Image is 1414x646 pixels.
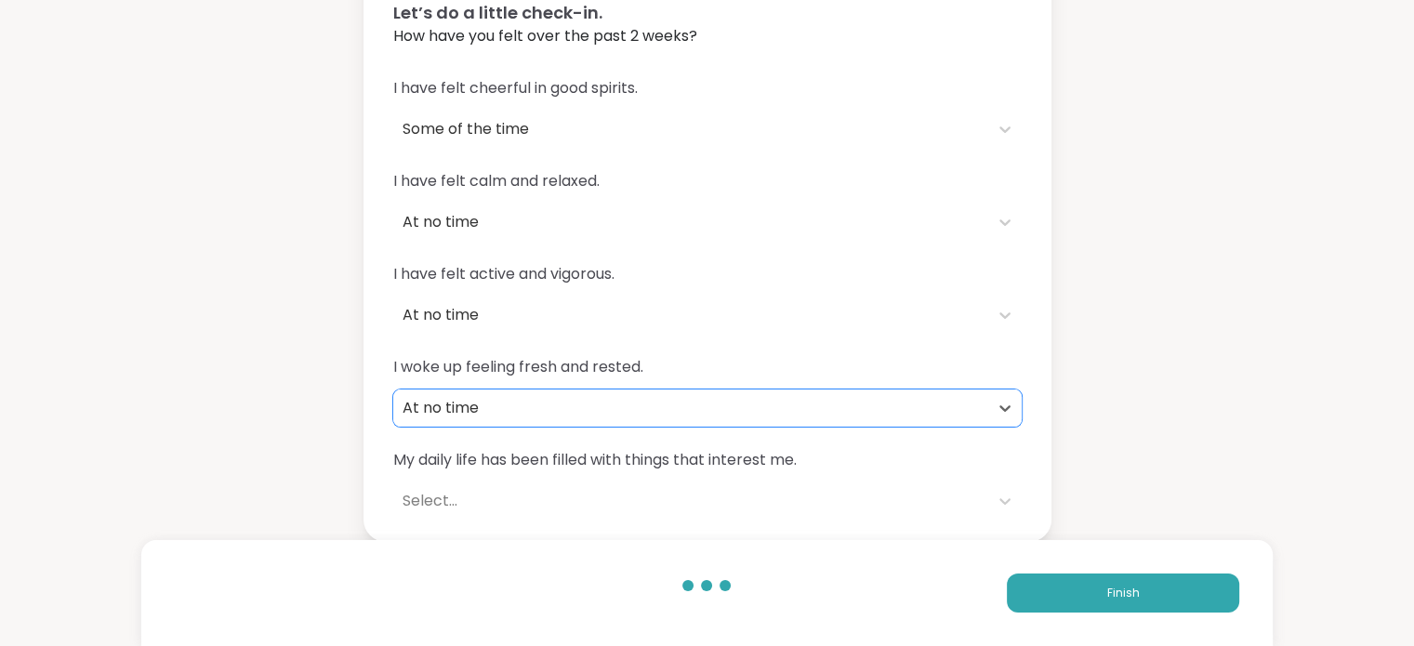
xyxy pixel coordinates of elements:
div: Select... [403,490,979,512]
span: I have felt active and vigorous. [393,263,1022,285]
span: I woke up feeling fresh and rested. [393,356,1022,378]
div: At no time [403,397,979,419]
span: I have felt cheerful in good spirits. [393,77,1022,99]
span: My daily life has been filled with things that interest me. [393,449,1022,471]
span: I have felt calm and relaxed. [393,170,1022,192]
span: Finish [1106,585,1139,601]
div: At no time [403,304,979,326]
span: How have you felt over the past 2 weeks? [393,25,1022,47]
button: Finish [1007,573,1239,613]
div: At no time [403,211,979,233]
div: Some of the time [403,118,979,140]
